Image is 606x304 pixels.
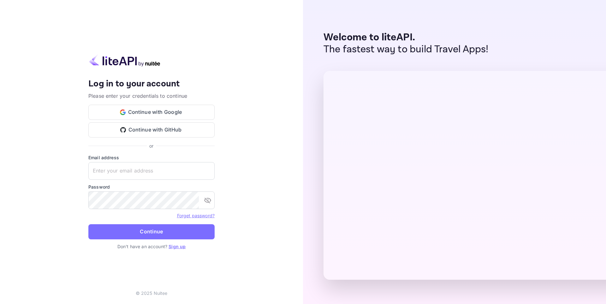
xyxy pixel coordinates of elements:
button: toggle password visibility [201,194,214,207]
button: Continue with Google [88,105,215,120]
a: Sign up [169,244,186,249]
p: Don't have an account? [88,243,215,250]
p: Please enter your credentials to continue [88,92,215,100]
img: liteapi [88,54,161,67]
label: Email address [88,154,215,161]
input: Enter your email address [88,162,215,180]
p: or [149,143,153,149]
h4: Log in to your account [88,79,215,90]
button: Continue [88,224,215,239]
button: Continue with GitHub [88,122,215,137]
p: © 2025 Nuitee [136,290,168,296]
p: The fastest way to build Travel Apps! [324,44,489,56]
p: Welcome to liteAPI. [324,32,489,44]
label: Password [88,184,215,190]
a: Forget password? [177,213,215,218]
